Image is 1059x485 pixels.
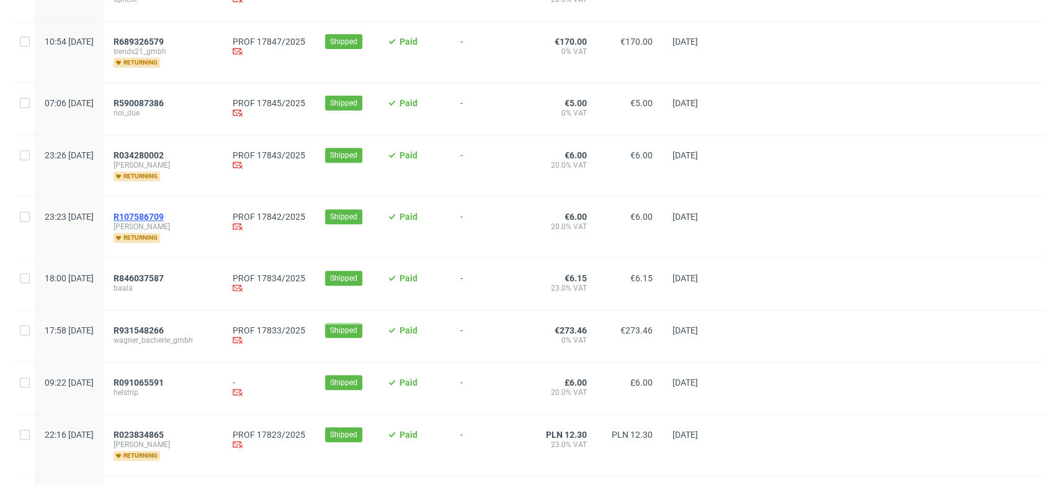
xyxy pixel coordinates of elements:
span: Shipped [330,377,357,388]
a: PROF 17833/2025 [233,325,305,335]
a: R107586709 [114,212,166,222]
span: £6.00 [630,378,653,388]
a: R689326579 [114,37,166,47]
span: €6.00 [565,212,587,222]
span: Paid [400,150,418,160]
span: Shipped [330,36,357,47]
a: PROF 17847/2025 [233,37,305,47]
span: Shipped [330,211,357,222]
span: Paid [400,325,418,335]
span: €273.46 [555,325,587,335]
span: Shipped [330,273,357,284]
span: - [460,37,521,68]
span: €6.00 [630,212,653,222]
span: [DATE] [672,212,698,222]
span: [DATE] [672,150,698,160]
span: 17:58 [DATE] [45,325,94,335]
span: Shipped [330,325,357,336]
span: [DATE] [672,325,698,335]
a: R590087386 [114,98,166,108]
span: - [460,378,521,399]
span: Shipped [330,150,357,161]
span: PLN 12.30 [546,430,587,440]
span: [PERSON_NAME] [114,440,213,450]
span: 23.0% VAT [541,283,587,293]
span: 20.0% VAT [541,222,587,232]
a: PROF 17834/2025 [233,273,305,283]
span: €6.00 [565,150,587,160]
a: PROF 17845/2025 [233,98,305,108]
span: 23:26 [DATE] [45,150,94,160]
span: 20.0% VAT [541,388,587,397]
a: R023834865 [114,430,166,440]
span: Paid [400,212,418,222]
span: - [460,430,521,461]
span: trends21_gmbh [114,47,213,57]
span: 10:54 [DATE] [45,37,94,47]
span: wagner_bacherle_gmbh [114,335,213,345]
span: Paid [400,273,418,283]
span: €273.46 [620,325,653,335]
a: PROF 17843/2025 [233,150,305,160]
a: R091065591 [114,378,166,388]
span: R931548266 [114,325,164,335]
span: Shipped [330,97,357,109]
span: [DATE] [672,37,698,47]
span: noi_due [114,108,213,118]
span: R846037587 [114,273,164,283]
span: €5.00 [630,98,653,108]
a: PROF 17823/2025 [233,430,305,440]
span: [PERSON_NAME] [114,160,213,170]
span: €170.00 [555,37,587,47]
span: 0% VAT [541,335,587,345]
span: Paid [400,98,418,108]
span: - [460,212,521,243]
span: €6.00 [630,150,653,160]
span: 23:23 [DATE] [45,212,94,222]
span: 18:00 [DATE] [45,273,94,283]
span: 23.0% VAT [541,440,587,450]
span: returning [114,233,160,243]
span: 22:16 [DATE] [45,430,94,440]
span: - [460,150,521,181]
a: R034280002 [114,150,166,160]
span: 07:06 [DATE] [45,98,94,108]
span: - [460,273,521,295]
span: [DATE] [672,430,698,440]
span: 0% VAT [541,108,587,118]
span: [PERSON_NAME] [114,222,213,232]
span: returning [114,58,160,68]
span: R034280002 [114,150,164,160]
span: baala [114,283,213,293]
span: Paid [400,378,418,388]
span: R689326579 [114,37,164,47]
span: - [460,98,521,120]
a: R931548266 [114,325,166,335]
span: €170.00 [620,37,653,47]
span: £6.00 [565,378,587,388]
span: €5.00 [565,98,587,108]
span: - [460,325,521,347]
span: returning [114,451,160,461]
span: [DATE] [672,273,698,283]
span: 0% VAT [541,47,587,57]
a: PROF 17842/2025 [233,212,305,222]
span: R107586709 [114,212,164,222]
span: R023834865 [114,430,164,440]
div: - [233,378,305,399]
span: 20.0% VAT [541,160,587,170]
span: [DATE] [672,98,698,108]
span: R590087386 [114,98,164,108]
span: Paid [400,430,418,440]
span: [DATE] [672,378,698,388]
span: PLN 12.30 [612,430,653,440]
span: Shipped [330,429,357,440]
a: R846037587 [114,273,166,283]
span: €6.15 [565,273,587,283]
span: helstrip [114,388,213,397]
span: returning [114,171,160,181]
span: €6.15 [630,273,653,283]
span: Paid [400,37,418,47]
span: R091065591 [114,378,164,388]
span: 09:22 [DATE] [45,378,94,388]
